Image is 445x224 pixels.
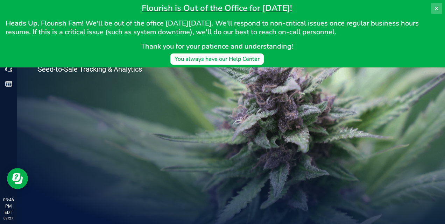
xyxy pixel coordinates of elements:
div: You always have our Help Center [175,55,260,63]
p: 03:46 PM EDT [3,197,14,216]
inline-svg: Reports [5,80,12,87]
iframe: Resource center [7,168,28,189]
p: Seed-to-Sale Tracking & Analytics [38,66,171,73]
inline-svg: Call Center [5,65,12,72]
span: Heads Up, Flourish Fam! We'll be out of the office [DATE][DATE]. We'll respond to non-critical is... [6,19,421,37]
p: 08/27 [3,216,14,221]
span: Thank you for your patience and understanding! [141,42,293,51]
span: Flourish is Out of the Office for [DATE]! [142,2,292,14]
